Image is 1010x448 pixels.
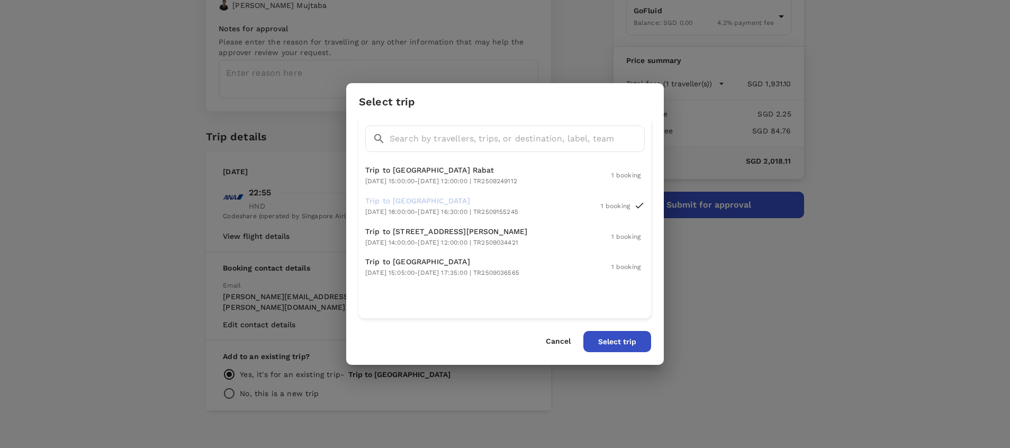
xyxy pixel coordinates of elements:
[601,201,630,212] p: 1 booking
[611,232,641,243] p: 1 booking
[390,126,645,152] input: Search by travellers, trips, or destination, label, team
[359,96,416,108] h3: Select trip
[365,226,528,237] p: Trip to [STREET_ADDRESS][PERSON_NAME]
[365,195,518,206] p: Trip to [GEOGRAPHIC_DATA]
[611,171,641,181] p: 1 booking
[365,269,519,276] span: [DATE] 15:05:00 - [DATE] 17:35:00 | TR2509036565
[365,256,519,267] p: Trip to [GEOGRAPHIC_DATA]
[365,165,517,175] p: Trip to [GEOGRAPHIC_DATA] Rabat
[546,337,571,346] button: Cancel
[365,208,518,216] span: [DATE] 18:00:00 - [DATE] 16:30:00 | TR2509155245
[365,177,517,185] span: [DATE] 15:00:00 - [DATE] 12:00:00 | TR2509249112
[365,239,518,246] span: [DATE] 14:00:00 - [DATE] 12:00:00 | TR2509034421
[583,331,651,352] button: Select trip
[611,262,641,273] p: 1 booking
